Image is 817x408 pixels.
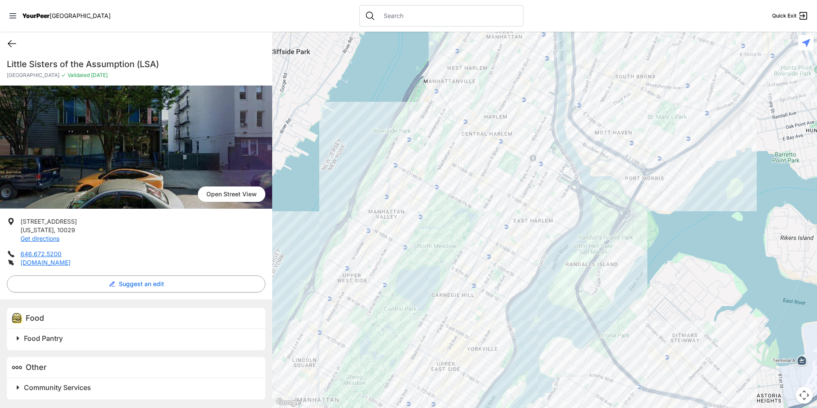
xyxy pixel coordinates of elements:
span: Validated [68,72,90,78]
button: Suggest an edit [7,275,265,293]
span: Community Services [24,383,91,392]
img: Google [274,397,303,408]
a: Get directions [21,235,59,242]
span: Suggest an edit [119,280,164,288]
span: Food Pantry [24,334,63,343]
span: [DATE] [90,72,108,78]
span: Other [26,363,47,372]
a: 646.672.5200 [21,250,62,257]
a: Quick Exit [772,11,808,21]
span: Food [26,313,44,322]
a: [DOMAIN_NAME] [21,259,71,266]
span: YourPeer [22,12,50,19]
a: Open this area in Google Maps (opens a new window) [274,397,303,408]
span: [GEOGRAPHIC_DATA] [7,72,59,79]
span: , [54,226,56,234]
input: Search [379,12,518,20]
span: 10029 [57,226,75,234]
span: [US_STATE] [21,226,54,234]
span: ✓ [61,72,66,79]
h1: Little Sisters of the Assumption (LSA) [7,58,265,70]
a: YourPeer[GEOGRAPHIC_DATA] [22,13,111,18]
a: Open Street View [198,186,265,202]
span: [STREET_ADDRESS] [21,218,77,225]
span: [GEOGRAPHIC_DATA] [50,12,111,19]
button: Map camera controls [796,387,813,404]
span: Quick Exit [772,12,796,19]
